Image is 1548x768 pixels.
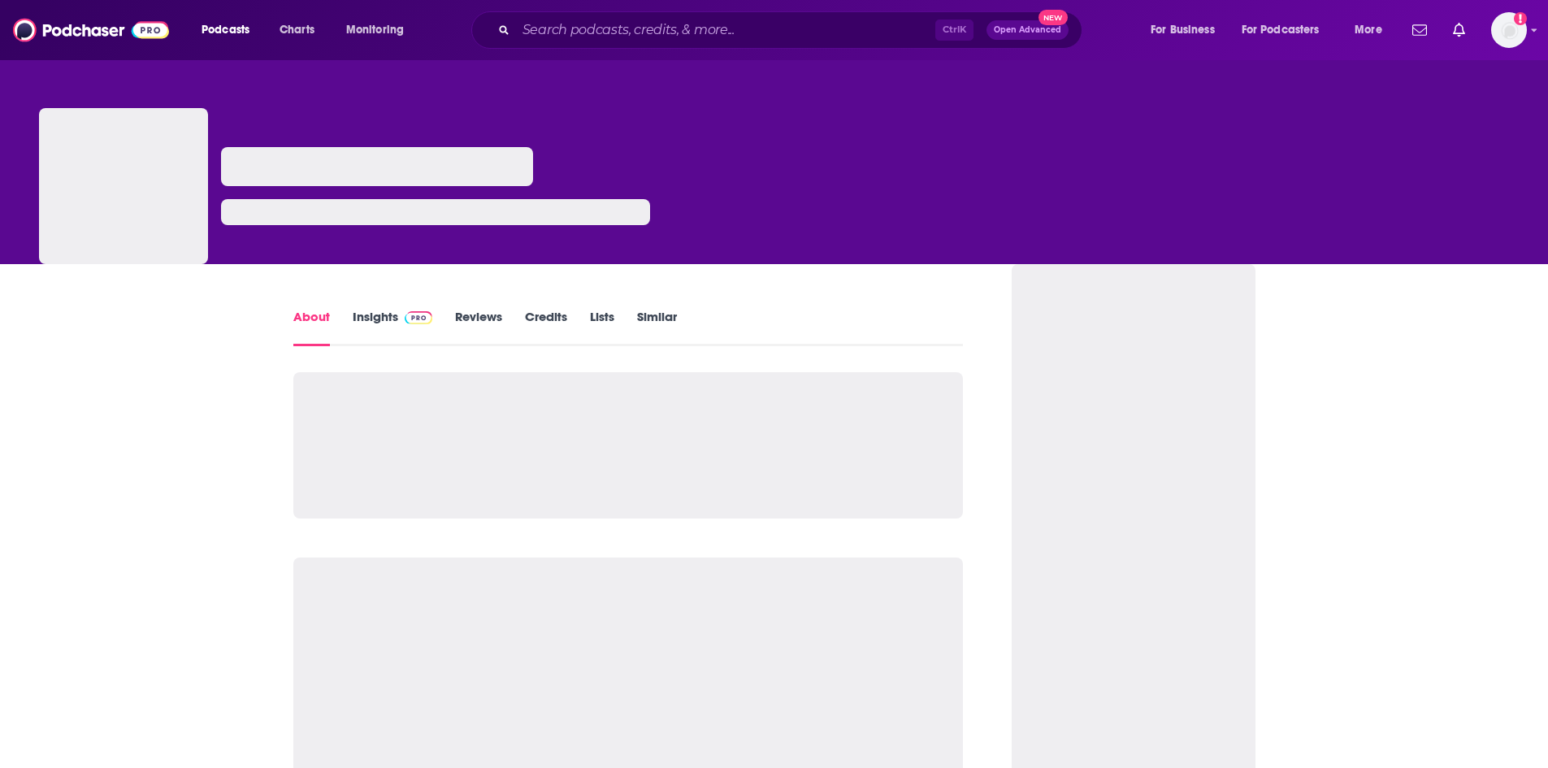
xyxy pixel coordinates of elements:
img: Podchaser - Follow, Share and Rate Podcasts [13,15,169,46]
span: Charts [280,19,314,41]
span: Monitoring [346,19,404,41]
span: For Business [1151,19,1215,41]
a: InsightsPodchaser Pro [353,309,433,346]
span: Podcasts [202,19,249,41]
button: open menu [335,17,425,43]
svg: Add a profile image [1514,12,1527,25]
a: About [293,309,330,346]
span: Logged in as luilaking [1491,12,1527,48]
button: open menu [1139,17,1235,43]
button: Show profile menu [1491,12,1527,48]
img: User Profile [1491,12,1527,48]
span: For Podcasters [1242,19,1320,41]
img: Podchaser Pro [405,311,433,324]
button: open menu [1231,17,1343,43]
button: open menu [1343,17,1403,43]
div: Search podcasts, credits, & more... [487,11,1098,49]
input: Search podcasts, credits, & more... [516,17,935,43]
a: Lists [590,309,614,346]
span: Open Advanced [994,26,1061,34]
a: Reviews [455,309,502,346]
a: Show notifications dropdown [1446,16,1472,44]
a: Charts [269,17,324,43]
button: Open AdvancedNew [986,20,1069,40]
a: Show notifications dropdown [1406,16,1433,44]
a: Similar [637,309,677,346]
span: More [1355,19,1382,41]
span: Ctrl K [935,20,973,41]
span: New [1039,10,1068,25]
a: Credits [525,309,567,346]
button: open menu [190,17,271,43]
